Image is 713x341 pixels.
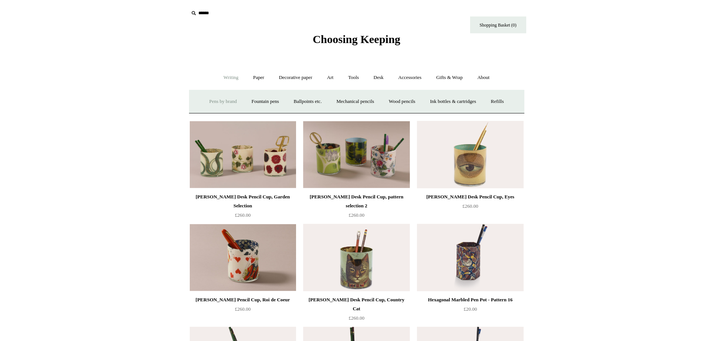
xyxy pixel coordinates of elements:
[303,224,409,291] img: John Derian Desk Pencil Cup, Country Cat
[190,295,296,326] a: [PERSON_NAME] Pencil Cup, Roi de Coeur £260.00
[246,68,271,88] a: Paper
[391,68,428,88] a: Accessories
[217,68,245,88] a: Writing
[417,224,523,291] a: Hexagonal Marbled Pen Pot - Pattern 16 Hexagonal Marbled Pen Pot - Pattern 16
[313,39,400,44] a: Choosing Keeping
[190,121,296,188] img: John Derian Desk Pencil Cup, Garden Selection
[320,68,340,88] a: Art
[470,68,496,88] a: About
[235,212,250,218] span: £260.00
[235,306,250,312] span: £260.00
[417,295,523,326] a: Hexagonal Marbled Pen Pot - Pattern 16 £20.00
[367,68,390,88] a: Desk
[348,212,364,218] span: £260.00
[202,92,244,112] a: Pens by brand
[417,224,523,291] img: Hexagonal Marbled Pen Pot - Pattern 16
[419,295,521,304] div: Hexagonal Marbled Pen Pot - Pattern 16
[423,92,483,112] a: Ink bottles & cartridges
[417,121,523,188] a: John Derian Desk Pencil Cup, Eyes John Derian Desk Pencil Cup, Eyes
[190,224,296,291] img: John Derian Desk Pencil Cup, Roi de Coeur
[419,192,521,201] div: [PERSON_NAME] Desk Pencil Cup, Eyes
[305,295,408,313] div: [PERSON_NAME] Desk Pencil Cup, Country Cat
[303,192,409,223] a: [PERSON_NAME] Desk Pencil Cup, pattern selection 2 £260.00
[305,192,408,210] div: [PERSON_NAME] Desk Pencil Cup, pattern selection 2
[382,92,422,112] a: Wood pencils
[417,121,523,188] img: John Derian Desk Pencil Cup, Eyes
[192,295,294,304] div: [PERSON_NAME] Pencil Cup, Roi de Coeur
[348,315,364,321] span: £260.00
[462,203,478,209] span: £260.00
[303,224,409,291] a: John Derian Desk Pencil Cup, Country Cat John Derian Desk Pencil Cup, Country Cat
[190,224,296,291] a: John Derian Desk Pencil Cup, Roi de Coeur John Derian Desk Pencil Cup, Roi de Coeur
[341,68,366,88] a: Tools
[272,68,319,88] a: Decorative paper
[303,121,409,188] a: John Derian Desk Pencil Cup, pattern selection 2 John Derian Desk Pencil Cup, pattern selection 2
[464,306,477,312] span: £20.00
[484,92,511,112] a: Refills
[330,92,381,112] a: Mechanical pencils
[313,33,400,45] span: Choosing Keeping
[417,192,523,223] a: [PERSON_NAME] Desk Pencil Cup, Eyes £260.00
[303,295,409,326] a: [PERSON_NAME] Desk Pencil Cup, Country Cat £260.00
[245,92,286,112] a: Fountain pens
[190,192,296,223] a: [PERSON_NAME] Desk Pencil Cup, Garden Selection £260.00
[287,92,329,112] a: Ballpoints etc.
[429,68,469,88] a: Gifts & Wrap
[192,192,294,210] div: [PERSON_NAME] Desk Pencil Cup, Garden Selection
[303,121,409,188] img: John Derian Desk Pencil Cup, pattern selection 2
[470,16,526,33] a: Shopping Basket (0)
[190,121,296,188] a: John Derian Desk Pencil Cup, Garden Selection John Derian Desk Pencil Cup, Garden Selection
